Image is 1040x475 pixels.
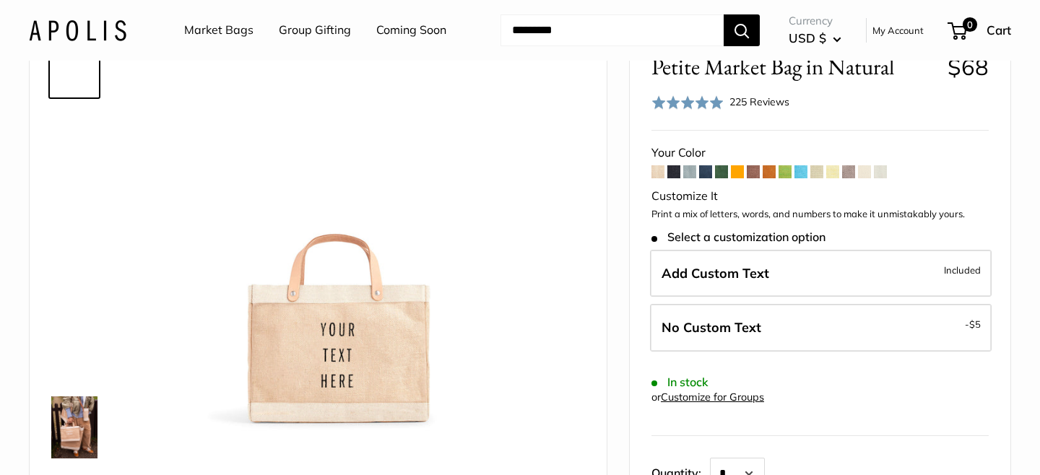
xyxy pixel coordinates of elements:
[48,162,100,214] a: description_The Original Market bag in its 4 native styles
[963,17,977,32] span: 0
[948,53,989,81] span: $68
[662,265,769,282] span: Add Custom Text
[651,53,937,80] span: Petite Market Bag in Natural
[650,304,992,352] label: Leave Blank
[500,14,724,46] input: Search...
[789,27,841,50] button: USD $
[651,186,989,207] div: Customize It
[872,22,924,39] a: My Account
[650,250,992,297] label: Add Custom Text
[651,375,708,389] span: In stock
[662,319,761,336] span: No Custom Text
[949,19,1011,42] a: 0 Cart
[48,105,100,157] a: description_Effortless style that elevates every moment
[48,278,100,330] a: description_Spacious inner area with room for everything.
[661,391,764,404] a: Customize for Groups
[48,47,100,99] a: Petite Market Bag in Natural
[48,336,100,388] a: Petite Market Bag in Natural
[51,396,97,458] img: Petite Market Bag in Natural
[944,261,981,279] span: Included
[651,142,989,164] div: Your Color
[987,22,1011,38] span: Cart
[48,393,100,461] a: Petite Market Bag in Natural
[789,30,826,45] span: USD $
[184,19,253,41] a: Market Bags
[789,11,841,31] span: Currency
[965,315,981,333] span: -
[651,207,989,222] p: Print a mix of letters, words, and numbers to make it unmistakably yours.
[48,220,100,272] a: Petite Market Bag in Natural
[724,14,760,46] button: Search
[145,50,526,431] img: Petite Market Bag in Natural
[651,388,764,407] div: or
[729,95,789,108] span: 225 Reviews
[29,19,126,40] img: Apolis
[969,318,981,330] span: $5
[651,230,825,244] span: Select a customization option
[279,19,351,41] a: Group Gifting
[376,19,446,41] a: Coming Soon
